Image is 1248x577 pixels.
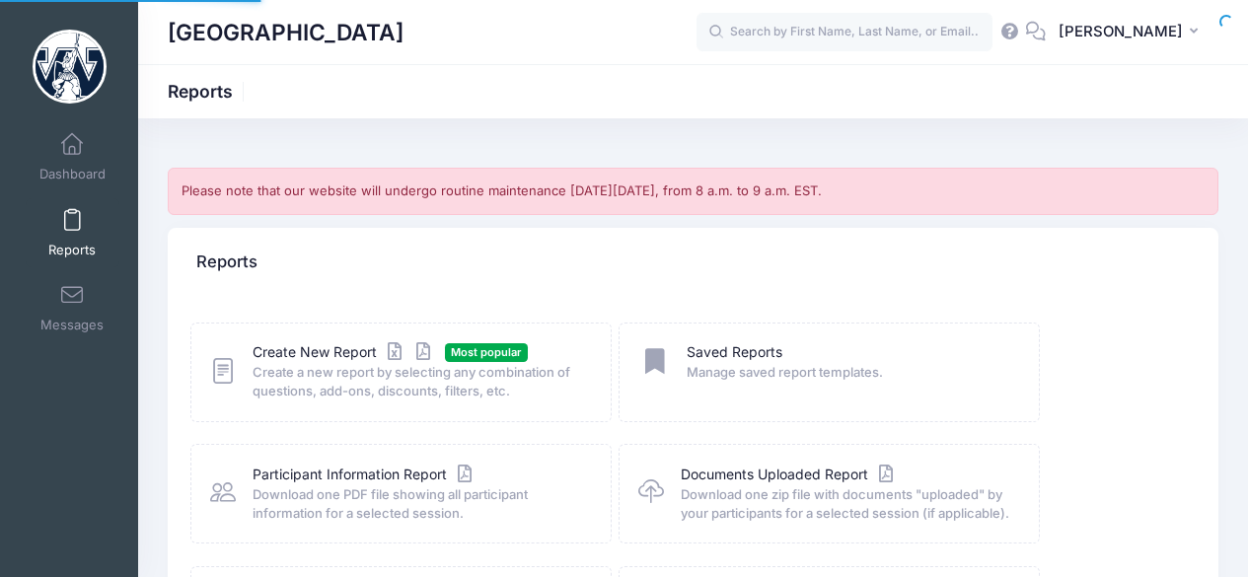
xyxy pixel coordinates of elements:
span: [PERSON_NAME] [1059,21,1183,42]
h1: Reports [168,81,250,102]
h4: Reports [196,234,257,290]
a: Saved Reports [687,342,782,363]
span: Reports [48,242,96,258]
img: Westminster College [33,30,107,104]
span: Create a new report by selecting any combination of questions, add-ons, discounts, filters, etc. [253,363,586,401]
div: Please note that our website will undergo routine maintenance [DATE][DATE], from 8 a.m. to 9 a.m.... [168,168,1218,215]
input: Search by First Name, Last Name, or Email... [697,13,992,52]
a: Reports [26,198,119,267]
a: Create New Report [253,342,436,363]
a: Documents Uploaded Report [681,465,898,485]
span: Most popular [445,343,528,362]
span: Dashboard [39,167,106,183]
span: Manage saved report templates. [687,363,1013,383]
button: [PERSON_NAME] [1046,10,1218,55]
span: Download one PDF file showing all participant information for a selected session. [253,485,586,524]
h1: [GEOGRAPHIC_DATA] [168,10,404,55]
span: Download one zip file with documents "uploaded" by your participants for a selected session (if a... [681,485,1014,524]
a: Dashboard [26,122,119,191]
a: Participant Information Report [253,465,477,485]
a: Messages [26,273,119,342]
span: Messages [40,318,104,334]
